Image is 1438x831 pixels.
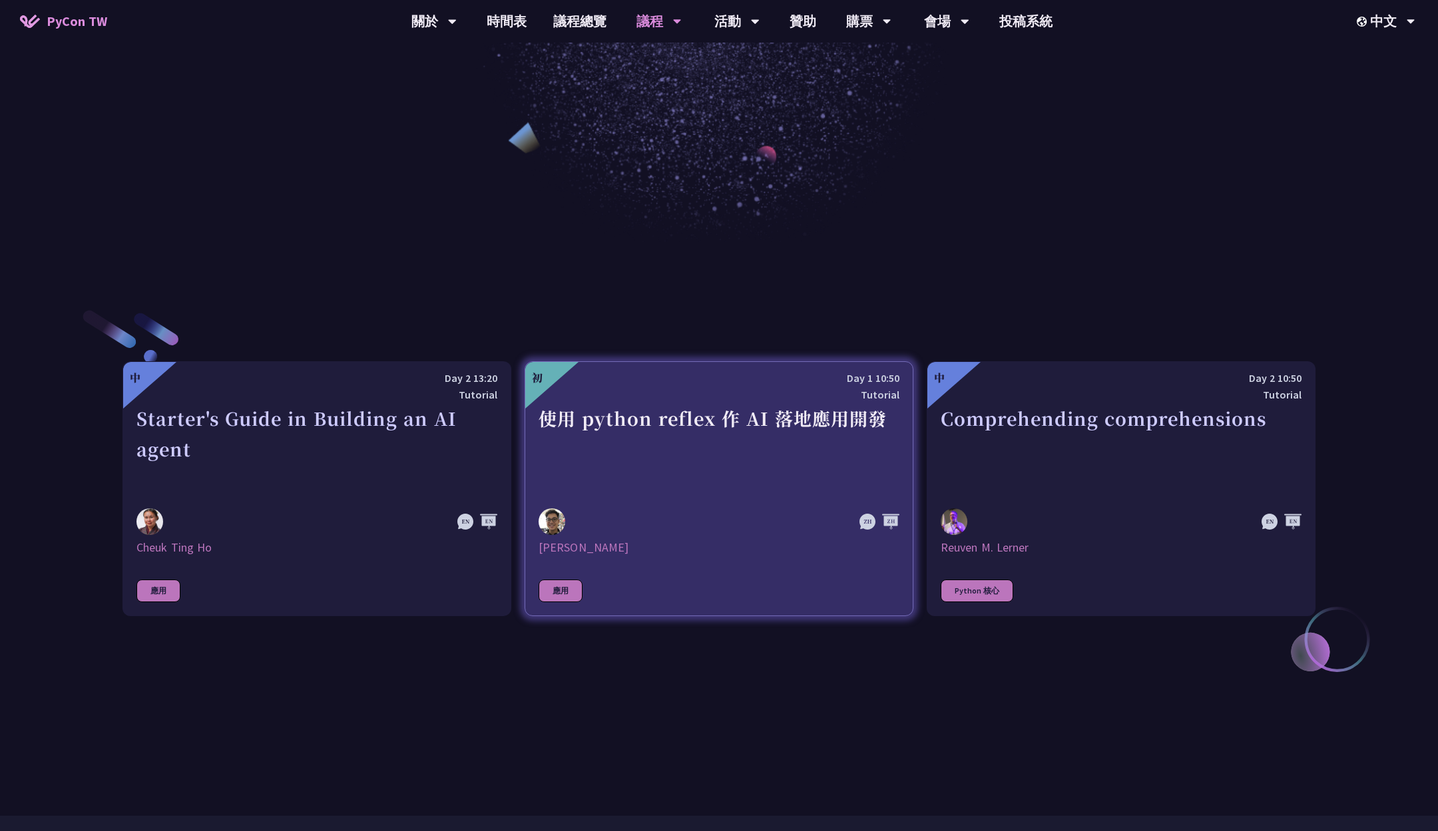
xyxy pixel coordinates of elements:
[539,370,899,387] div: Day 1 10:50
[7,5,120,38] a: PyCon TW
[532,370,543,386] div: 初
[20,15,40,28] img: Home icon of PyCon TW 2025
[927,361,1316,616] a: 中 Day 2 10:50 Tutorial Comprehending comprehensions Reuven M. Lerner Reuven M. Lerner Python 核心
[539,387,899,403] div: Tutorial
[539,403,899,495] div: 使用 python reflex 作 AI 落地應用開發
[136,508,163,535] img: Cheuk Ting Ho
[941,370,1302,387] div: Day 2 10:50
[941,387,1302,403] div: Tutorial
[941,580,1013,602] div: Python 核心
[539,540,899,556] div: [PERSON_NAME]
[539,580,583,602] div: 應用
[941,403,1302,495] div: Comprehending comprehensions
[934,370,945,386] div: 中
[941,540,1302,556] div: Reuven M. Lerner
[47,11,107,31] span: PyCon TW
[539,508,565,535] img: Milo Chen
[136,580,180,602] div: 應用
[130,370,140,386] div: 中
[941,508,967,538] img: Reuven M. Lerner
[136,387,497,403] div: Tutorial
[136,540,497,556] div: Cheuk Ting Ho
[1357,17,1370,27] img: Locale Icon
[136,370,497,387] div: Day 2 13:20
[122,361,511,616] a: 中 Day 2 13:20 Tutorial Starter's Guide in Building an AI agent Cheuk Ting Ho Cheuk Ting Ho 應用
[525,361,913,616] a: 初 Day 1 10:50 Tutorial 使用 python reflex 作 AI 落地應用開發 Milo Chen [PERSON_NAME] 應用
[136,403,497,495] div: Starter's Guide in Building an AI agent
